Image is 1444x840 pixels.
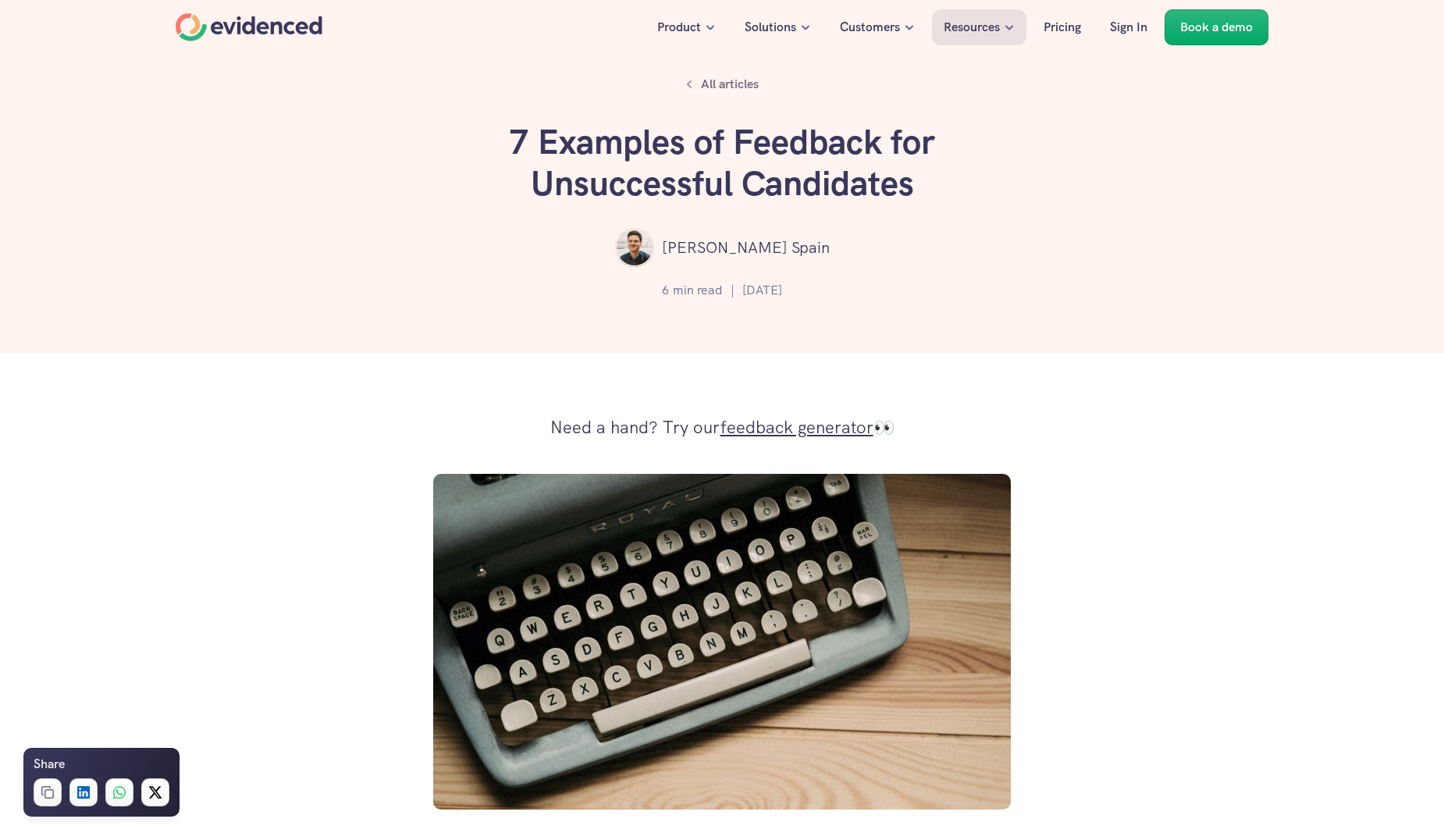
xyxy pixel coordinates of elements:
h1: 7 Examples of Feedback for Unsuccessful Candidates [488,122,956,205]
p: 6 [662,280,669,301]
img: Typewriter [433,474,1011,810]
a: Book a demo [1165,9,1268,45]
p: [PERSON_NAME] Spain [662,235,830,260]
p: [DATE] [742,280,782,301]
p: Product [657,17,701,37]
p: Need a hand? Try our 👀 [550,412,894,443]
a: Sign In [1098,9,1159,45]
p: Pricing [1044,17,1081,37]
a: feedback generator [720,416,873,439]
p: | [731,280,734,301]
img: "" [615,228,654,267]
p: All articles [701,74,759,94]
a: Pricing [1032,9,1093,45]
a: All articles [678,70,767,98]
p: Book a demo [1180,17,1253,37]
p: min read [673,280,723,301]
p: Sign In [1110,17,1147,37]
p: Solutions [745,17,796,37]
p: Customers [840,17,900,37]
a: Home [176,13,322,41]
p: Resources [944,17,1000,37]
h6: Share [34,754,65,774]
